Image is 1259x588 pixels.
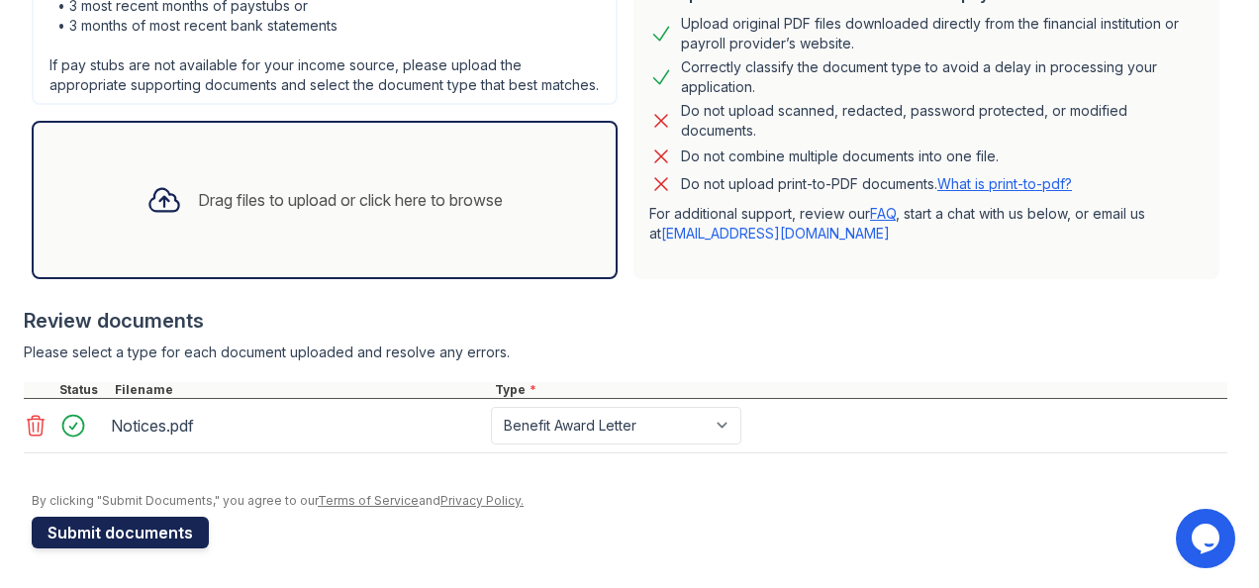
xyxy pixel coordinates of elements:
[111,410,483,441] div: Notices.pdf
[681,14,1204,53] div: Upload original PDF files downloaded directly from the financial institution or payroll provider’...
[24,307,1227,335] div: Review documents
[32,493,1227,509] div: By clicking "Submit Documents," you agree to our and
[681,101,1204,141] div: Do not upload scanned, redacted, password protected, or modified documents.
[318,493,419,508] a: Terms of Service
[661,225,890,242] a: [EMAIL_ADDRESS][DOMAIN_NAME]
[198,188,503,212] div: Drag files to upload or click here to browse
[24,343,1227,362] div: Please select a type for each document uploaded and resolve any errors.
[111,382,491,398] div: Filename
[32,517,209,548] button: Submit documents
[440,493,524,508] a: Privacy Policy.
[937,175,1072,192] a: What is print-to-pdf?
[870,205,896,222] a: FAQ
[491,382,1227,398] div: Type
[55,382,111,398] div: Status
[1176,509,1239,568] iframe: chat widget
[681,145,999,168] div: Do not combine multiple documents into one file.
[681,174,1072,194] p: Do not upload print-to-PDF documents.
[681,57,1204,97] div: Correctly classify the document type to avoid a delay in processing your application.
[649,204,1204,244] p: For additional support, review our , start a chat with us below, or email us at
